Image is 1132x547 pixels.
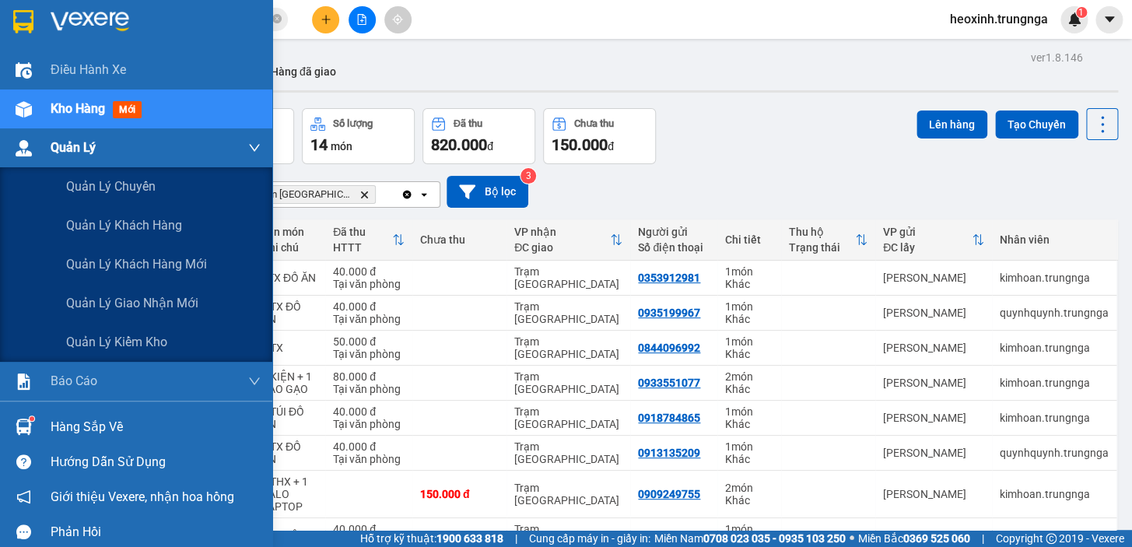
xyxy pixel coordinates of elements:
[725,348,773,360] div: Khác
[261,241,317,254] div: Ghi chú
[883,447,984,459] div: [PERSON_NAME]
[789,226,855,238] div: Thu hộ
[113,101,142,118] span: mới
[1046,533,1057,544] span: copyright
[638,488,700,500] div: 0909249755
[883,342,984,354] div: [PERSON_NAME]
[8,86,103,132] b: T1 [PERSON_NAME], P Phú Thuỷ
[333,300,405,313] div: 40.000 đ
[261,440,317,465] div: 1 TX ĐỒ ĂN
[1095,6,1123,33] button: caret-down
[8,66,107,83] li: VP [PERSON_NAME]
[552,135,608,154] span: 150.000
[333,118,373,129] div: Số lượng
[401,188,413,201] svg: Clear all
[875,219,992,261] th: Toggle SortBy
[261,342,317,354] div: 1 TX
[261,370,317,395] div: 1 KIỆN + 1 BAO GẠO
[1000,377,1109,389] div: kimhoan.trungnga
[514,440,622,465] div: Trạm [GEOGRAPHIC_DATA]
[16,489,31,504] span: notification
[638,307,700,319] div: 0935199967
[66,216,182,235] span: Quản lý khách hàng
[333,348,405,360] div: Tại văn phòng
[608,140,614,153] span: đ
[1000,272,1109,284] div: kimhoan.trungnga
[16,454,31,469] span: question-circle
[725,335,773,348] div: 1 món
[903,532,970,545] strong: 0369 525 060
[574,118,614,129] div: Chưa thu
[638,447,700,459] div: 0913135209
[883,241,972,254] div: ĐC lấy
[333,383,405,395] div: Tại văn phòng
[333,241,392,254] div: HTTT
[514,335,622,360] div: Trạm [GEOGRAPHIC_DATA]
[725,453,773,465] div: Khác
[514,265,622,290] div: Trạm [GEOGRAPHIC_DATA]
[789,241,855,254] div: Trạng thái
[349,6,376,33] button: file-add
[392,14,403,25] span: aim
[51,371,97,391] span: Báo cáo
[1000,342,1109,354] div: kimhoan.trungnga
[30,416,34,421] sup: 1
[356,14,367,25] span: file-add
[725,370,773,383] div: 2 món
[261,405,317,430] div: 1 TÚI ĐỒ ĂN
[638,226,710,238] div: Người gửi
[883,307,984,319] div: [PERSON_NAME]
[487,140,493,153] span: đ
[51,487,234,507] span: Giới thiệu Vexere, nhận hoa hồng
[16,373,32,390] img: solution-icon
[638,272,700,284] div: 0353912981
[331,140,352,153] span: món
[66,293,198,313] span: Quản lý giao nhận mới
[725,482,773,494] div: 2 món
[725,313,773,325] div: Khác
[937,9,1060,29] span: heoxinh.trungnga
[261,300,317,325] div: 1 TX ĐỒ ĂN
[325,219,412,261] th: Toggle SortBy
[16,140,32,156] img: warehouse-icon
[333,335,405,348] div: 50.000 đ
[883,377,984,389] div: [PERSON_NAME]
[725,440,773,453] div: 1 món
[883,272,984,284] div: [PERSON_NAME]
[436,532,503,545] strong: 1900 633 818
[1000,447,1109,459] div: quynhquynh.trungnga
[431,135,487,154] span: 820.000
[51,60,126,79] span: Điều hành xe
[247,185,376,204] span: Trạm Sài Gòn, close by backspace
[543,108,656,164] button: Chưa thu150.000đ
[883,488,984,500] div: [PERSON_NAME]
[272,12,282,27] span: close-circle
[703,532,846,545] strong: 0708 023 035 - 0935 103 250
[725,265,773,278] div: 1 món
[514,370,622,395] div: Trạm [GEOGRAPHIC_DATA]
[638,241,710,254] div: Số điện thoại
[333,265,405,278] div: 40.000 đ
[420,488,499,500] div: 150.000 đ
[1000,412,1109,424] div: kimhoan.trungnga
[1000,307,1109,319] div: quynhquynh.trungnga
[520,168,536,184] sup: 3
[514,300,622,325] div: Trạm [GEOGRAPHIC_DATA]
[272,14,282,23] span: close-circle
[725,494,773,507] div: Khác
[638,342,700,354] div: 0844096992
[725,233,773,246] div: Chi tiết
[16,419,32,435] img: warehouse-icon
[107,66,207,117] li: VP Trạm [GEOGRAPHIC_DATA]
[51,101,105,116] span: Kho hàng
[261,272,317,284] div: 1TX ĐỒ ĂN
[725,418,773,430] div: Khác
[506,219,630,261] th: Toggle SortBy
[1067,12,1081,26] img: icon-new-feature
[333,405,405,418] div: 40.000 đ
[420,233,499,246] div: Chưa thu
[1076,7,1087,18] sup: 1
[333,226,392,238] div: Đã thu
[883,226,972,238] div: VP gửi
[302,108,415,164] button: Số lượng14món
